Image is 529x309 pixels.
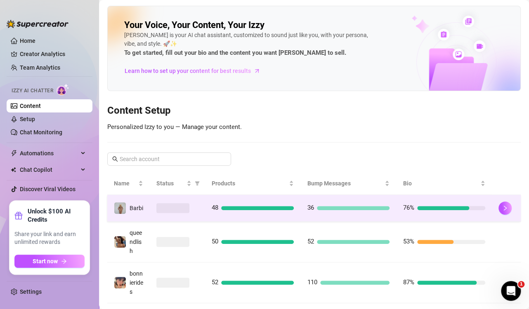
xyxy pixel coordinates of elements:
[20,47,86,61] a: Creator Analytics
[114,277,126,288] img: bonnierides
[107,123,242,131] span: Personalized Izzy to you — Manage your content.
[125,66,251,75] span: Learn how to set up your content for best results
[20,116,35,122] a: Setup
[130,229,142,254] span: queendlish
[307,279,317,286] span: 110
[307,238,314,245] span: 52
[193,177,201,190] span: filter
[114,179,137,188] span: Name
[211,179,287,188] span: Products
[20,64,60,71] a: Team Analytics
[11,150,17,157] span: thunderbolt
[211,279,218,286] span: 52
[124,49,346,56] strong: To get started, fill out your bio and the content you want [PERSON_NAME] to sell.
[20,103,41,109] a: Content
[57,84,69,96] img: AI Chatter
[195,181,200,186] span: filter
[14,255,85,268] button: Start nowarrow-right
[112,156,118,162] span: search
[124,64,267,77] a: Learn how to set up your content for best results
[14,230,85,246] span: Share your link and earn unlimited rewards
[205,172,300,195] th: Products
[501,281,521,301] iframe: Intercom live chat
[114,236,126,248] img: queendlish
[107,172,150,195] th: Name
[20,37,35,44] a: Home
[130,205,143,211] span: Barbi
[124,19,264,31] h2: Your Voice, Your Content, Your Izzy
[403,204,414,211] span: 76%
[124,31,372,58] div: [PERSON_NAME] is your AI chat assistant, customized to sound just like you, with your persona, vi...
[211,204,218,211] span: 48
[150,172,205,195] th: Status
[20,147,78,160] span: Automations
[130,270,143,295] span: bonnierides
[403,279,414,286] span: 87%
[107,104,521,117] h3: Content Setup
[33,258,58,265] span: Start now
[392,7,520,91] img: ai-chatter-content-library-cLFOSyPT.png
[498,201,512,215] button: right
[211,238,218,245] span: 50
[307,204,314,211] span: 36
[7,20,68,28] img: logo-BBDzfeDw.svg
[403,238,414,245] span: 53%
[403,179,479,188] span: Bio
[300,172,396,195] th: Bump Messages
[502,205,508,211] span: right
[20,163,78,176] span: Chat Copilot
[253,67,261,75] span: arrow-right
[114,202,126,214] img: Barbi
[307,179,383,188] span: Bump Messages
[156,179,185,188] span: Status
[28,207,85,224] strong: Unlock $100 AI Credits
[11,167,16,173] img: Chat Copilot
[20,288,42,295] a: Settings
[12,87,53,95] span: Izzy AI Chatter
[20,129,62,136] a: Chat Monitoring
[396,172,492,195] th: Bio
[61,258,67,264] span: arrow-right
[14,211,23,220] span: gift
[120,154,220,164] input: Search account
[20,186,76,192] a: Discover Viral Videos
[518,281,524,288] span: 1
